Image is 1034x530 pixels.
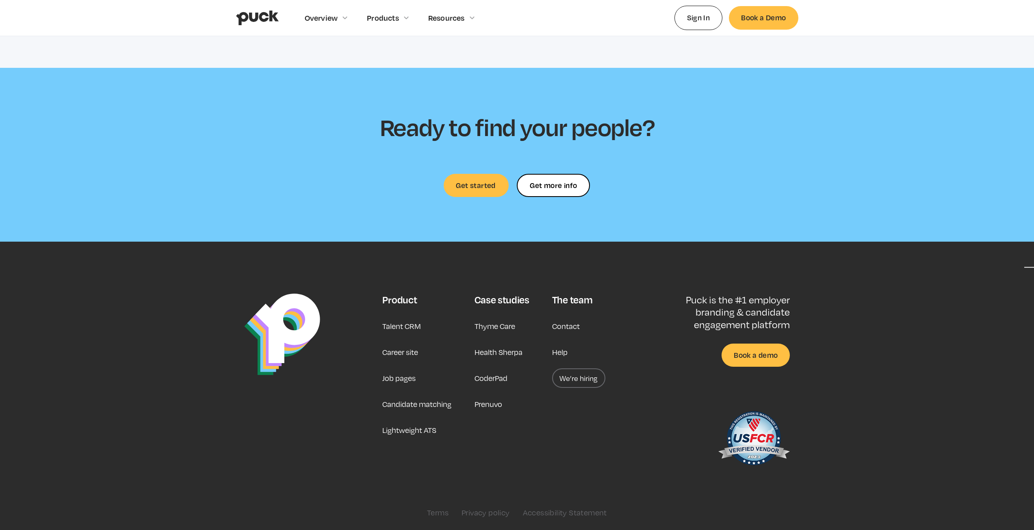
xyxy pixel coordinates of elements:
a: Book a demo [722,344,790,367]
a: Privacy policy [462,508,510,517]
a: Contact [552,316,580,336]
a: Thyme Care [475,316,515,336]
div: The team [552,294,592,306]
a: Talent CRM [382,316,421,336]
a: Prenuvo [475,394,502,414]
img: US Federal Contractor Registration System for Award Management Verified Vendor Seal [718,407,790,472]
div: Resources [428,13,465,22]
div: Product [382,294,417,306]
a: Get started [444,174,509,197]
a: Help [552,342,568,362]
div: Overview [305,13,338,22]
a: Accessibility Statement [523,508,607,517]
p: Puck is the #1 employer branding & candidate engagement platform [659,294,790,331]
h2: Ready to find your people? [380,112,655,141]
a: Book a Demo [729,6,798,29]
a: Career site [382,342,418,362]
a: Candidate matching [382,394,451,414]
a: Lightweight ATS [382,420,436,440]
a: We’re hiring [552,368,605,388]
form: Ready to find your people [517,174,590,197]
a: Job pages [382,368,416,388]
a: CoderPad [475,368,507,388]
a: Health Sherpa [475,342,522,362]
a: Sign In [674,6,723,30]
div: Case studies [475,294,529,306]
a: Get more info [517,174,590,197]
img: Puck Logo [244,294,320,375]
a: Terms [427,508,449,517]
div: Products [367,13,399,22]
